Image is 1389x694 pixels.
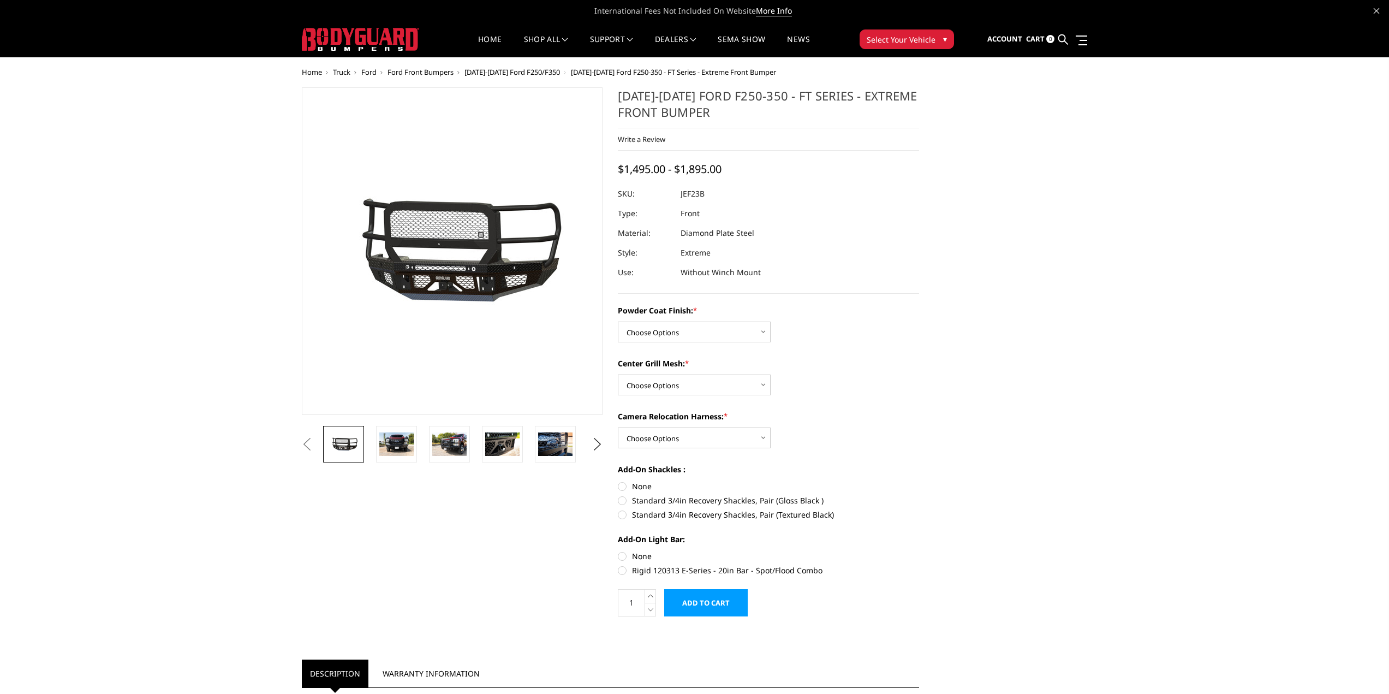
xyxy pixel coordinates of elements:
img: 2023-2026 Ford F250-350 - FT Series - Extreme Front Bumper [538,432,573,455]
a: News [787,35,809,57]
label: None [618,550,919,562]
img: 2023-2026 Ford F250-350 - FT Series - Extreme Front Bumper [432,432,467,455]
label: Add-On Shackles : [618,464,919,475]
a: Write a Review [618,134,665,144]
dt: Use: [618,263,672,282]
a: Support [590,35,633,57]
a: Description [302,660,368,687]
label: Standard 3/4in Recovery Shackles, Pair (Textured Black) [618,509,919,520]
a: SEMA Show [718,35,765,57]
dt: SKU: [618,184,672,204]
label: Center Grill Mesh: [618,358,919,369]
span: Cart [1026,34,1045,44]
dd: Without Winch Mount [681,263,761,282]
button: Next [589,436,605,453]
dd: JEF23B [681,184,705,204]
span: Select Your Vehicle [867,34,935,45]
a: More Info [756,5,792,16]
a: Ford [361,67,377,77]
a: Ford Front Bumpers [388,67,454,77]
span: ▾ [943,33,947,45]
a: Dealers [655,35,696,57]
h1: [DATE]-[DATE] Ford F250-350 - FT Series - Extreme Front Bumper [618,87,919,128]
a: Account [987,25,1022,54]
span: [DATE]-[DATE] Ford F250-350 - FT Series - Extreme Front Bumper [571,67,776,77]
a: shop all [524,35,568,57]
a: [DATE]-[DATE] Ford F250/F350 [464,67,560,77]
a: Warranty Information [374,660,488,687]
label: Powder Coat Finish: [618,305,919,316]
button: Previous [299,436,315,453]
dd: Diamond Plate Steel [681,223,754,243]
img: 2023-2026 Ford F250-350 - FT Series - Extreme Front Bumper [379,432,414,455]
dd: Extreme [681,243,711,263]
a: 2023-2026 Ford F250-350 - FT Series - Extreme Front Bumper [302,87,603,415]
a: Cart 0 [1026,25,1054,54]
span: Account [987,34,1022,44]
a: Home [478,35,502,57]
a: Truck [333,67,350,77]
span: 0 [1046,35,1054,43]
button: Select Your Vehicle [860,29,954,49]
dt: Style: [618,243,672,263]
label: Rigid 120313 E-Series - 20in Bar - Spot/Flood Combo [618,565,919,576]
dt: Material: [618,223,672,243]
label: Add-On Light Bar: [618,533,919,545]
a: Home [302,67,322,77]
dt: Type: [618,204,672,223]
label: None [618,481,919,492]
span: $1,495.00 - $1,895.00 [618,162,722,176]
img: 2023-2026 Ford F250-350 - FT Series - Extreme Front Bumper [485,432,520,455]
dd: Front [681,204,700,223]
img: BODYGUARD BUMPERS [302,28,419,51]
input: Add to Cart [664,589,748,616]
label: Camera Relocation Harness: [618,411,919,422]
label: Standard 3/4in Recovery Shackles, Pair (Gloss Black ) [618,495,919,506]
